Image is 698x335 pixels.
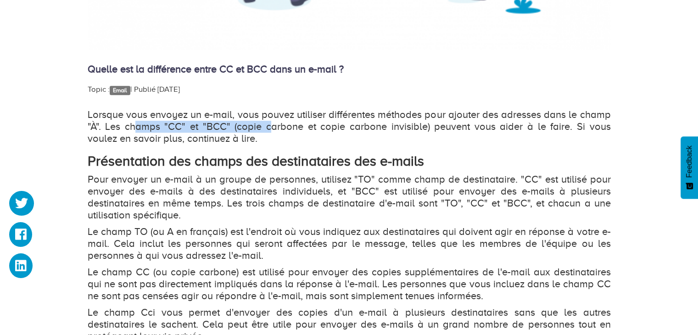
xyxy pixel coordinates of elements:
span: Publié [DATE] [134,85,180,94]
p: Pour envoyer un e-mail à un groupe de personnes, utilisez "TO" comme champ de destinataire. "CC" ... [88,173,611,221]
button: Feedback - Afficher l’enquête [681,136,698,199]
p: Le champ TO (ou A en français) est l'endroit où vous indiquez aux destinataires qui doivent agir ... [88,226,611,262]
span: Topic : | [88,85,132,94]
span: Feedback [685,145,693,178]
p: Lorsque vous envoyez un e-mail, vous pouvez utiliser différentes méthodes pour ajouter des adress... [88,109,611,145]
a: Email [110,86,130,95]
p: Le champ CC (ou copie carbone) est utilisé pour envoyer des copies supplémentaires de l'e-mail au... [88,266,611,302]
strong: Présentation des champs des destinataires des e-mails [88,153,424,169]
h4: Quelle est la différence entre CC et BCC dans un e-mail ? [88,64,611,75]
